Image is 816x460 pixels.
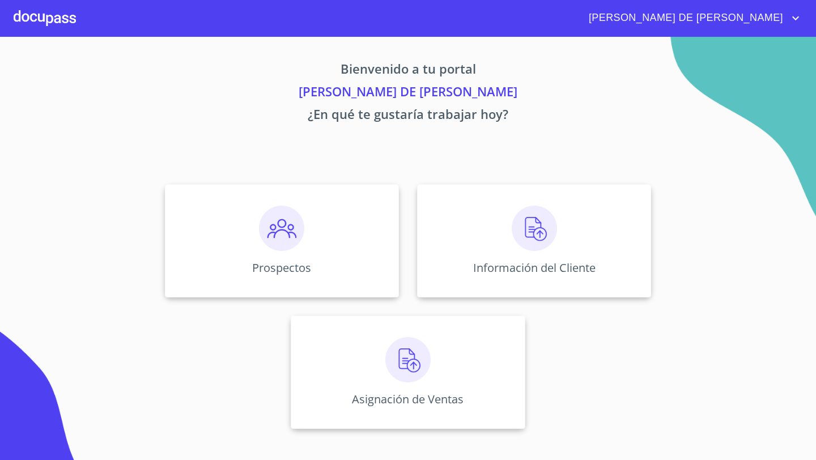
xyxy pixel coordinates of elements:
[473,260,596,275] p: Información del Cliente
[352,391,464,407] p: Asignación de Ventas
[59,105,757,127] p: ¿En qué te gustaría trabajar hoy?
[59,59,757,82] p: Bienvenido a tu portal
[259,206,304,251] img: prospectos.png
[580,9,789,27] span: [PERSON_NAME] DE [PERSON_NAME]
[385,337,431,382] img: carga.png
[580,9,802,27] button: account of current user
[512,206,557,251] img: carga.png
[59,82,757,105] p: [PERSON_NAME] DE [PERSON_NAME]
[252,260,311,275] p: Prospectos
